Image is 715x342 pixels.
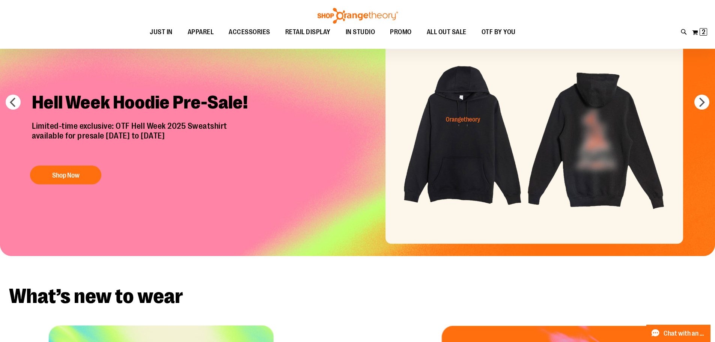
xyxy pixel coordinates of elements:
span: IN STUDIO [346,24,375,41]
span: JUST IN [150,24,173,41]
span: APPAREL [188,24,214,41]
button: prev [6,95,21,110]
span: ALL OUT SALE [427,24,467,41]
span: Chat with an Expert [664,330,706,337]
h2: Hell Week Hoodie Pre-Sale! [26,86,261,121]
span: RETAIL DISPLAY [285,24,331,41]
img: Shop Orangetheory [316,8,399,24]
a: Hell Week Hoodie Pre-Sale! Limited-time exclusive: OTF Hell Week 2025 Sweatshirtavailable for pre... [26,86,261,188]
p: Limited-time exclusive: OTF Hell Week 2025 Sweatshirt available for presale [DATE] to [DATE] [26,121,261,158]
button: Chat with an Expert [646,325,711,342]
h2: What’s new to wear [9,286,706,307]
span: OTF BY YOU [482,24,516,41]
span: 2 [702,28,705,36]
button: next [694,95,709,110]
span: PROMO [390,24,412,41]
span: ACCESSORIES [229,24,270,41]
button: Shop Now [30,166,101,184]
